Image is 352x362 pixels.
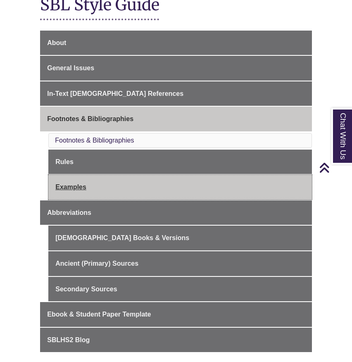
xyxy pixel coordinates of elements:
[40,31,312,352] div: Guide Page Menu
[47,209,91,216] span: Abbreviations
[40,328,312,352] a: SBLHS2 Blog
[40,81,312,106] a: In-Text [DEMOGRAPHIC_DATA] References
[40,31,312,55] a: About
[47,39,66,46] span: About
[40,302,312,327] a: Ebook & Student Paper Template
[40,56,312,81] a: General Issues
[47,64,94,71] span: General Issues
[319,162,350,173] a: Back to Top
[47,336,90,343] span: SBLHS2 Blog
[48,277,312,302] a: Secondary Sources
[47,90,183,97] span: In-Text [DEMOGRAPHIC_DATA] References
[40,200,312,225] a: Abbreviations
[55,137,134,144] a: Footnotes & Bibliographies
[48,175,312,200] a: Examples
[48,226,312,250] a: [DEMOGRAPHIC_DATA] Books & Versions
[48,251,312,276] a: Ancient (Primary) Sources
[48,150,312,174] a: Rules
[47,311,151,318] span: Ebook & Student Paper Template
[47,115,133,122] span: Footnotes & Bibliographies
[40,107,312,131] a: Footnotes & Bibliographies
